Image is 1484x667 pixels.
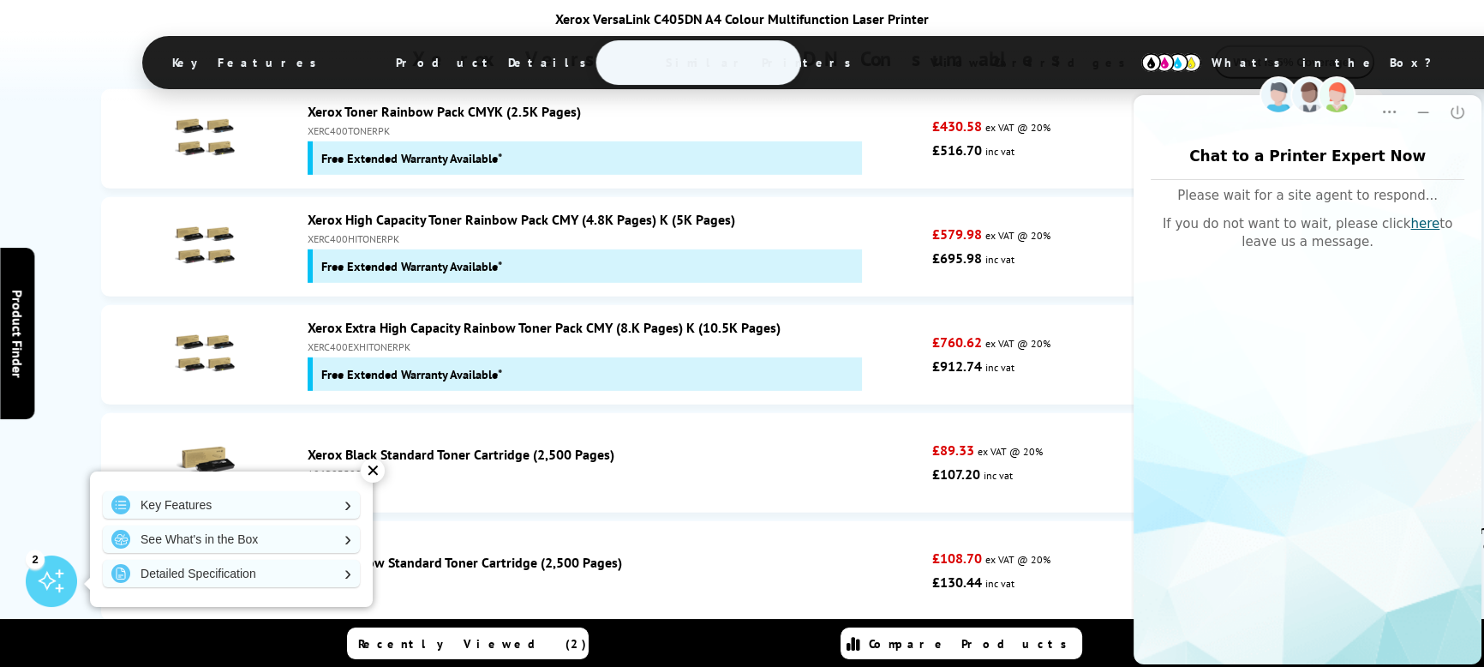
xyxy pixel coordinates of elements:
a: Compare Products [841,628,1082,659]
span: Product Finder [9,290,26,378]
strong: £912.74 [931,358,981,375]
img: Xerox Toner Rainbow Pack CMYK (2.5K Pages) [175,107,235,167]
span: Key Features [147,42,351,83]
a: Xerox High Capacity Toner Rainbow Pack CMY (4.8K Pages) K (5K Pages) [308,211,735,228]
a: See What's in the Box [103,526,360,553]
span: Free Extended Warranty Available* [321,258,502,274]
img: Xerox Extra High Capacity Rainbow Toner Pack CMY (8.K Pages) K (10.5K Pages) [175,323,235,383]
div: ✕ [361,459,385,483]
strong: £130.44 [931,574,981,591]
span: inc vat [983,469,1012,482]
span: Free Extended Warranty Available* [321,150,502,166]
div: 106R03501 [308,575,923,588]
img: cmyk-icon.svg [1141,53,1201,72]
strong: £89.33 [931,442,973,459]
span: Compare Products [869,636,1076,652]
a: Xerox Toner Rainbow Pack CMYK (2.5K Pages) [308,103,581,120]
span: Free Extended Warranty Available* [321,366,502,382]
img: Xerox Black Standard Toner Cartridge (2,500 Pages) [175,431,235,491]
span: ex VAT @ 20% [984,337,1050,350]
strong: £430.58 [931,117,981,135]
strong: £695.98 [931,249,981,267]
div: 106R03500 [308,467,923,480]
div: Xerox VersaLink C405DN A4 Colour Multifunction Laser Printer [142,10,1342,27]
strong: £760.62 [931,333,981,351]
span: ex VAT @ 20% [984,229,1050,242]
span: Product Details [370,42,621,83]
div: XERC400HITONERPK [308,232,923,245]
span: ex VAT @ 20% [984,553,1050,566]
strong: £108.70 [931,550,981,567]
span: inc vat [984,145,1014,158]
a: Recently Viewed (2) [347,628,589,659]
span: inc vat [984,253,1014,266]
iframe: chat window [1131,67,1484,667]
a: Xerox Black Standard Toner Cartridge (2,500 Pages) [308,446,614,463]
div: XERC400TONERPK [308,124,923,137]
strong: £107.20 [931,466,979,483]
span: inc vat [984,361,1014,374]
div: XERC400EXHITONERPK [308,340,923,353]
span: ex VAT @ 20% [977,445,1042,458]
a: Key Features [103,491,360,519]
span: View Cartridges [905,40,1167,85]
img: Xerox High Capacity Toner Rainbow Pack CMY (4.8K Pages) K (5K Pages) [175,215,235,275]
a: Detailed Specification [103,560,360,587]
span: Similar Printers [640,42,886,83]
strong: £579.98 [931,225,981,243]
span: inc vat [984,577,1014,590]
a: Xerox Yellow Standard Toner Cartridge (2,500 Pages) [308,554,622,571]
span: What’s in the Box? [1186,42,1474,83]
a: Xerox Extra High Capacity Rainbow Toner Pack CMY (8.K Pages) K (10.5K Pages) [308,319,781,336]
span: ex VAT @ 20% [984,121,1050,134]
span: Recently Viewed (2) [358,636,587,652]
strong: £516.70 [931,141,981,159]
